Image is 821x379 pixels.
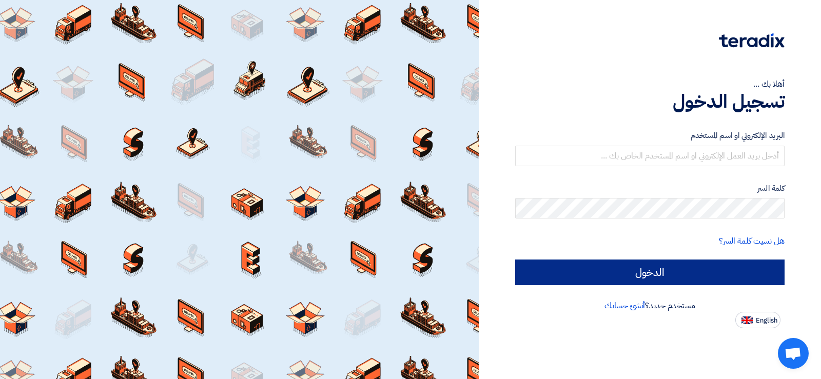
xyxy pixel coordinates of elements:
input: الدخول [515,260,785,285]
input: أدخل بريد العمل الإلكتروني او اسم المستخدم الخاص بك ... [515,146,785,166]
span: English [756,317,777,324]
img: Teradix logo [719,33,785,48]
button: English [735,312,780,328]
a: هل نسيت كلمة السر؟ [719,235,785,247]
label: البريد الإلكتروني او اسم المستخدم [515,130,785,142]
h1: تسجيل الدخول [515,90,785,113]
div: أهلا بك ... [515,78,785,90]
div: مستخدم جديد؟ [515,300,785,312]
img: en-US.png [741,316,753,324]
div: دردشة مفتوحة [778,338,809,369]
a: أنشئ حسابك [604,300,645,312]
label: كلمة السر [515,183,785,194]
